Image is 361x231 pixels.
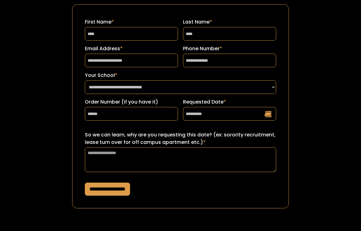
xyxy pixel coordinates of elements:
label: Email Address [85,45,178,52]
label: Order Number (if you have it) [85,98,178,106]
label: First Name [85,18,178,26]
form: Request a Date Form [72,4,289,208]
label: Phone Number [183,45,276,52]
label: Your School [85,72,276,79]
label: So we can learn, why are you requesting this date? (ex: sorority recruitment, lease turn over for... [85,131,276,146]
label: Requested Date [183,98,276,106]
label: Last Name [183,18,276,26]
